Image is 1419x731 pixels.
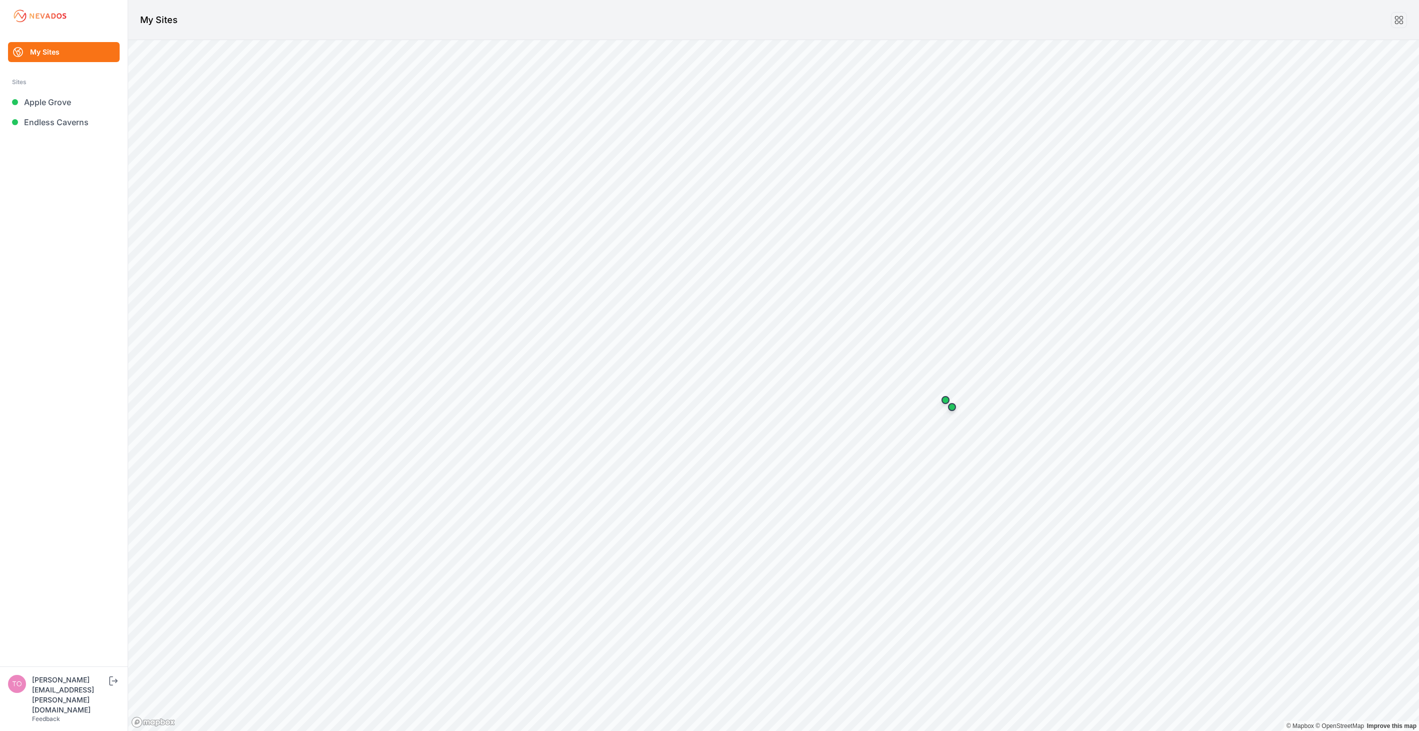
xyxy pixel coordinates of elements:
[8,92,120,112] a: Apple Grove
[935,390,956,410] div: Map marker
[131,716,175,728] a: Mapbox logo
[1367,722,1416,729] a: Map feedback
[8,675,26,693] img: tomasz.barcz@energix-group.com
[1286,722,1314,729] a: Mapbox
[8,112,120,132] a: Endless Caverns
[32,675,107,715] div: [PERSON_NAME][EMAIL_ADDRESS][PERSON_NAME][DOMAIN_NAME]
[12,76,116,88] div: Sites
[32,715,60,722] a: Feedback
[140,13,178,27] h1: My Sites
[12,8,68,24] img: Nevados
[1315,722,1364,729] a: OpenStreetMap
[8,42,120,62] a: My Sites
